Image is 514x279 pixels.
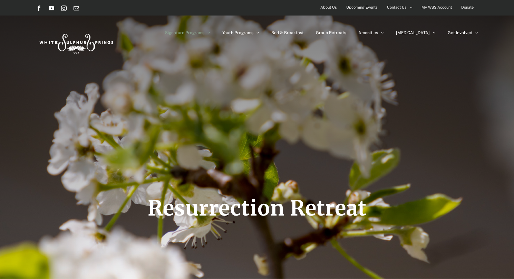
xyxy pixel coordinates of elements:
[165,31,204,35] span: Signature Programs
[346,2,378,12] span: Upcoming Events
[387,2,407,12] span: Contact Us
[74,6,79,11] a: Email
[448,31,472,35] span: Get Involved
[165,16,478,50] nav: Main Menu
[36,6,42,11] a: Facebook
[61,6,67,11] a: Instagram
[271,16,304,50] a: Bed & Breakfast
[316,16,346,50] a: Group Retreats
[461,2,474,12] span: Donate
[222,31,253,35] span: Youth Programs
[271,31,304,35] span: Bed & Breakfast
[222,16,259,50] a: Youth Programs
[358,31,378,35] span: Amenities
[36,26,116,59] img: White Sulphur Springs Logo
[396,16,436,50] a: [MEDICAL_DATA]
[421,2,452,12] span: My WSS Account
[396,31,430,35] span: [MEDICAL_DATA]
[358,16,384,50] a: Amenities
[165,16,210,50] a: Signature Programs
[148,195,367,221] span: Resurrection Retreat
[316,31,346,35] span: Group Retreats
[49,6,54,11] a: YouTube
[320,2,337,12] span: About Us
[448,16,478,50] a: Get Involved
